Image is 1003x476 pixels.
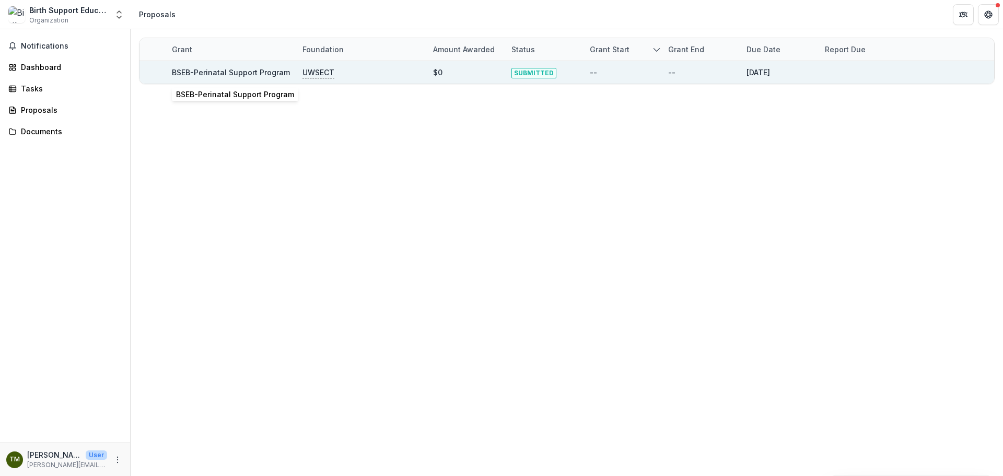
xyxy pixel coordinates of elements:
p: UWSECT [302,67,334,78]
div: Grant start [584,38,662,61]
div: Status [505,44,541,55]
div: Due Date [740,38,819,61]
div: Amount awarded [427,44,501,55]
p: [PERSON_NAME] [27,449,81,460]
a: Proposals [4,101,126,119]
p: [PERSON_NAME][EMAIL_ADDRESS][PERSON_NAME][DOMAIN_NAME] [27,460,107,470]
div: Tasks [21,83,118,94]
div: Report Due [819,38,897,61]
button: Partners [953,4,974,25]
div: [DATE] [747,67,770,78]
div: Grant [166,44,199,55]
button: Open entity switcher [112,4,126,25]
div: Grant end [662,38,740,61]
div: Documents [21,126,118,137]
div: Foundation [296,38,427,61]
div: Grant start [584,44,636,55]
a: BSEB-Perinatal Support Program [172,68,290,77]
div: Foundation [296,44,350,55]
img: Birth Support Education & Beyond [8,6,25,23]
div: Birth Support Education & Beyond [29,5,108,16]
span: Organization [29,16,68,25]
a: Dashboard [4,59,126,76]
div: $0 [433,67,442,78]
button: Get Help [978,4,999,25]
nav: breadcrumb [135,7,180,22]
div: Proposals [139,9,176,20]
div: -- [668,67,675,78]
div: Status [505,38,584,61]
div: Due Date [740,44,787,55]
button: More [111,454,124,466]
div: Grant [166,38,296,61]
span: SUBMITTED [511,68,556,78]
a: Documents [4,123,126,140]
p: User [86,450,107,460]
div: Dashboard [21,62,118,73]
a: Tasks [4,80,126,97]
div: Report Due [819,44,872,55]
div: Proposals [21,105,118,115]
button: Notifications [4,38,126,54]
div: Traci McComiskey [9,456,20,463]
svg: sorted descending [652,45,661,54]
span: Notifications [21,42,122,51]
div: -- [590,67,597,78]
div: Amount awarded [427,38,505,61]
div: Grant end [662,44,710,55]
